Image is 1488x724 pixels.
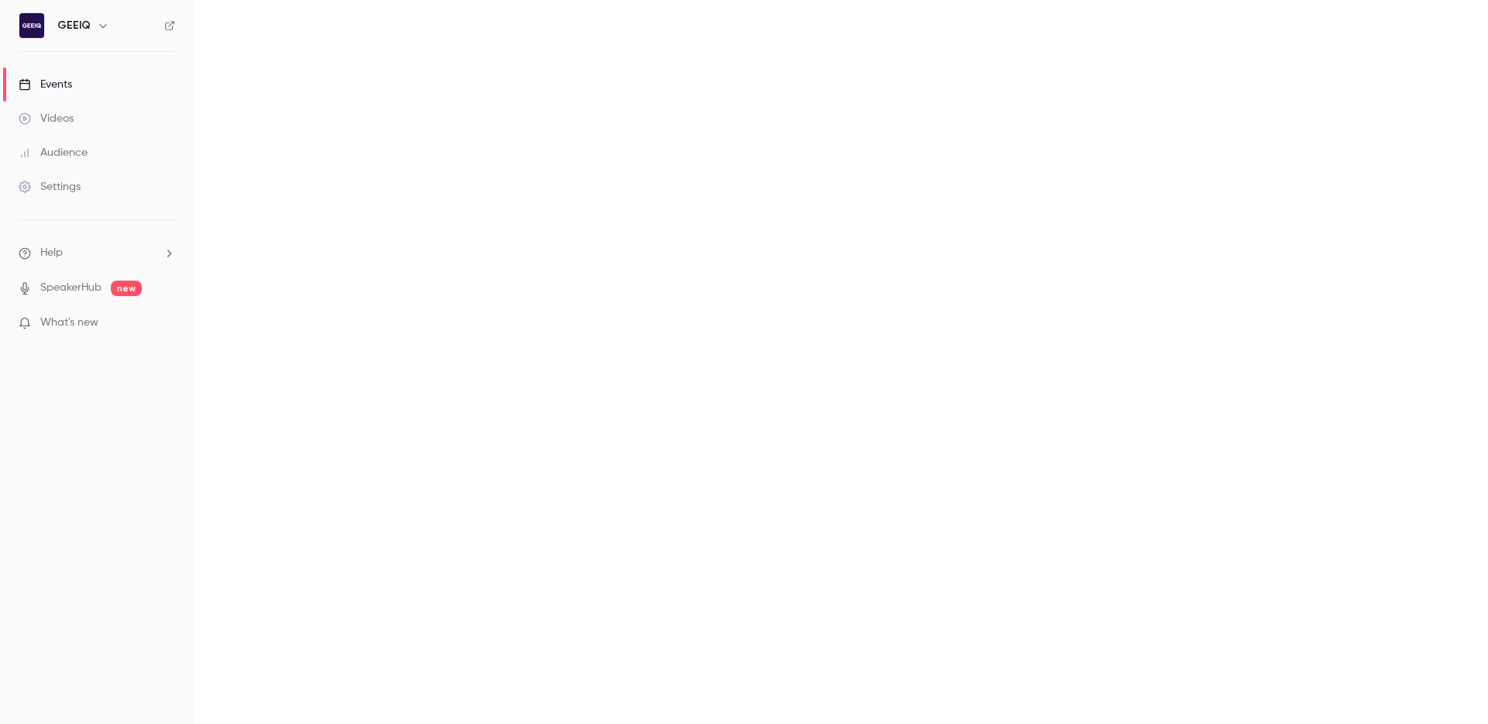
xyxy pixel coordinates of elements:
[19,13,44,38] img: GEEIQ
[19,179,81,195] div: Settings
[19,245,175,261] li: help-dropdown-opener
[19,77,72,92] div: Events
[19,145,88,160] div: Audience
[57,18,91,33] h6: GEEIQ
[40,315,98,331] span: What's new
[40,280,102,296] a: SpeakerHub
[19,111,74,126] div: Videos
[40,245,63,261] span: Help
[111,281,142,296] span: new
